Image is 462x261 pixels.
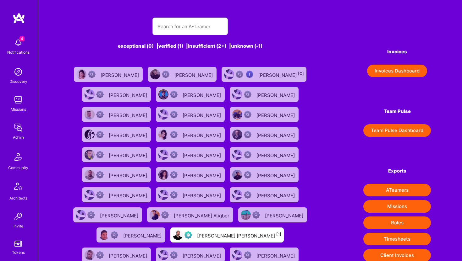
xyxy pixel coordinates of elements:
[158,190,168,200] img: User Avatar
[183,90,222,99] div: [PERSON_NAME]
[174,211,231,219] div: [PERSON_NAME] Atigbor
[227,185,301,205] a: User AvatarNot Scrubbed[PERSON_NAME]
[76,210,86,220] img: User Avatar
[11,106,26,113] div: Missions
[85,170,95,180] img: User Avatar
[158,89,168,99] img: User Avatar
[170,91,178,98] img: Not Scrubbed
[227,145,301,165] a: User AvatarNot Scrubbed[PERSON_NAME]
[76,69,86,79] img: User Avatar
[174,70,214,78] div: [PERSON_NAME]
[244,91,251,98] img: Not Scrubbed
[241,210,251,220] img: User Avatar
[252,211,260,219] img: Not Scrubbed
[256,251,296,259] div: [PERSON_NAME]
[256,171,296,179] div: [PERSON_NAME]
[96,131,104,138] img: Not Scrubbed
[367,65,427,77] button: Invoices Dashboard
[96,91,104,98] img: Not Scrubbed
[363,124,431,137] button: Team Pulse Dashboard
[232,170,242,180] img: User Avatar
[7,49,30,56] div: Notifications
[87,211,95,219] img: Not Scrubbed
[145,64,219,84] a: User AvatarNot Scrubbed[PERSON_NAME]
[85,250,95,260] img: User Avatar
[183,251,222,259] div: [PERSON_NAME]
[145,205,236,225] a: User AvatarNot Scrubbed[PERSON_NAME] Atigbor
[109,191,148,199] div: [PERSON_NAME]
[94,225,168,245] a: User AvatarNot Scrubbed[PERSON_NAME]
[9,78,27,85] div: Discovery
[256,110,296,119] div: [PERSON_NAME]
[236,71,243,78] img: Not fully vetted
[96,191,104,199] img: Not Scrubbed
[258,70,304,78] div: [PERSON_NAME]
[227,104,301,125] a: User AvatarNot Scrubbed[PERSON_NAME]
[109,151,148,159] div: [PERSON_NAME]
[96,111,104,118] img: Not Scrubbed
[85,130,95,140] img: User Avatar
[158,109,168,120] img: User Avatar
[244,151,251,158] img: Not Scrubbed
[183,151,222,159] div: [PERSON_NAME]
[100,211,140,219] div: [PERSON_NAME]
[236,205,310,225] a: User AvatarNot Scrubbed[PERSON_NAME]
[158,150,168,160] img: User Avatar
[85,89,95,99] img: User Avatar
[256,130,296,139] div: [PERSON_NAME]
[170,171,178,178] img: Not Scrubbed
[12,93,25,106] img: teamwork
[80,165,153,185] a: User AvatarNot Scrubbed[PERSON_NAME]
[153,125,227,145] a: User AvatarNot Scrubbed[PERSON_NAME]
[363,49,431,55] h4: Invoices
[244,191,251,199] img: Not Scrubbed
[8,164,28,171] div: Community
[99,230,109,240] img: User Avatar
[170,131,178,138] img: Not Scrubbed
[173,230,183,240] img: User Avatar
[244,171,251,178] img: Not Scrubbed
[109,110,148,119] div: [PERSON_NAME]
[14,241,22,247] img: tokens
[276,232,281,237] sup: [1]
[85,109,95,120] img: User Avatar
[227,125,301,145] a: User AvatarNot Scrubbed[PERSON_NAME]
[246,71,253,78] img: High Potential User
[256,90,296,99] div: [PERSON_NAME]
[150,69,160,79] img: User Avatar
[197,231,281,239] div: [PERSON_NAME] [PERSON_NAME]
[9,195,27,201] div: Architects
[363,233,431,245] button: Timesheets
[158,130,168,140] img: User Avatar
[232,109,242,120] img: User Avatar
[80,125,153,145] a: User AvatarNot Scrubbed[PERSON_NAME]
[227,84,301,104] a: User AvatarNot Scrubbed[PERSON_NAME]
[109,171,148,179] div: [PERSON_NAME]
[12,210,25,223] img: Invite
[184,231,192,239] img: Evaluation Call Pending
[183,191,222,199] div: [PERSON_NAME]
[158,170,168,180] img: User Avatar
[232,150,242,160] img: User Avatar
[168,225,286,245] a: User AvatarEvaluation Call Pending[PERSON_NAME] [PERSON_NAME][1]
[183,110,222,119] div: [PERSON_NAME]
[157,19,223,35] input: Search for an A-Teamer
[85,150,95,160] img: User Avatar
[123,231,163,239] div: [PERSON_NAME]
[170,151,178,158] img: Not Scrubbed
[12,121,25,134] img: admin teamwork
[158,250,168,260] img: User Avatar
[227,165,301,185] a: User AvatarNot Scrubbed[PERSON_NAME]
[153,104,227,125] a: User AvatarNot Scrubbed[PERSON_NAME]
[150,210,160,220] img: User Avatar
[363,109,431,114] h4: Team Pulse
[162,71,169,78] img: Not Scrubbed
[109,130,148,139] div: [PERSON_NAME]
[80,84,153,104] a: User AvatarNot Scrubbed[PERSON_NAME]
[96,171,104,178] img: Not Scrubbed
[101,70,140,78] div: [PERSON_NAME]
[96,251,104,259] img: Not Scrubbed
[109,90,148,99] div: [PERSON_NAME]
[13,13,25,24] img: logo
[183,171,222,179] div: [PERSON_NAME]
